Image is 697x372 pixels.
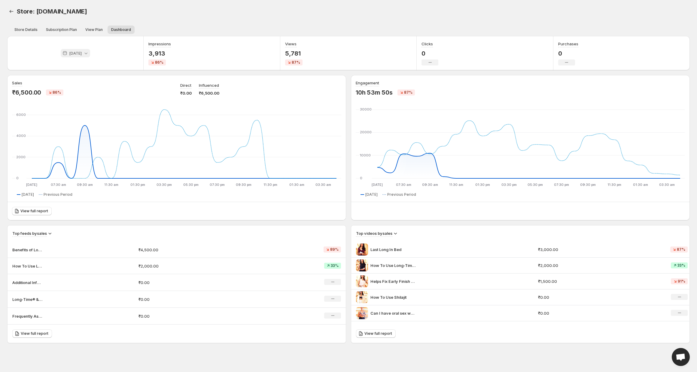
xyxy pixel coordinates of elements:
p: 10h 53m 50s [356,89,393,96]
text: 05:30 pm [528,183,543,187]
text: 03:30 am [315,183,331,187]
text: [DATE] [372,183,383,187]
p: ₹6,500.00 [12,89,41,96]
text: 01:30 pm [475,183,490,187]
text: 03:30 pm [501,183,517,187]
p: ₹0.00 [538,310,629,316]
text: 07:30 am [396,183,411,187]
text: 01:30 am [633,183,648,187]
span: View Plan [85,27,103,32]
p: How To Use Shilajit [370,294,415,300]
p: How To Use Long-Time® [370,262,415,268]
h3: Engagement [356,80,379,86]
text: 09:30 pm [580,183,596,187]
p: Additional Information [12,280,42,286]
p: 0 [422,50,438,57]
span: View full report [20,209,48,213]
span: View full report [364,331,392,336]
p: ₹3,000.00 [538,246,629,253]
p: ₹0.00 [138,296,255,302]
button: View plan [82,26,106,34]
text: 07:30 am [51,183,66,187]
h3: Impressions [148,41,171,47]
p: 0 [558,50,578,57]
span: 91% [678,279,685,284]
text: 2000 [16,155,26,159]
p: ₹0.00 [138,313,255,319]
p: Direct [180,82,191,88]
span: 86% [53,90,61,95]
span: Previous Period [44,192,72,197]
span: [DATE] [365,192,378,197]
div: Open chat [672,348,690,366]
text: 11:30 pm [607,183,621,187]
span: 86% [155,60,163,65]
p: Frequently Asked Questions [12,313,42,319]
text: 01:30 am [289,183,304,187]
span: Subscription Plan [46,27,77,32]
p: [DATE] [69,50,82,56]
text: 20000 [360,130,372,134]
span: 87% [677,247,685,252]
text: [DATE] [26,183,37,187]
text: 6000 [16,113,26,117]
a: View full report [12,207,52,215]
text: 07:30 pm [210,183,225,187]
h3: Clicks [422,41,433,47]
h3: Top videos by sales [356,230,392,236]
text: 01:30 pm [130,183,145,187]
text: 05:30 pm [183,183,199,187]
text: 03:30 pm [157,183,172,187]
span: 89% [330,247,339,252]
p: Benefits of Long-Time & Shilajit [12,247,42,253]
button: Store details [11,26,41,34]
img: How To Use Shilajit [356,291,368,303]
p: ₹0.00 [180,90,192,96]
h3: Sales [12,80,22,86]
p: ₹1,500.00 [538,278,629,284]
button: Dashboard [108,26,135,34]
text: 09:30 am [77,183,93,187]
img: Helps Fix Early Finish Issues [356,275,368,287]
p: ₹2,000.00 [538,262,629,268]
text: 0 [16,176,19,180]
p: Last Long In Bed [370,246,415,253]
text: 11:30 am [104,183,118,187]
h3: Top feeds by sales [12,230,47,236]
text: 4000 [16,134,26,138]
p: 5,781 [285,50,303,57]
span: Store: [DOMAIN_NAME] [17,8,87,15]
span: View full report [21,331,48,336]
a: View full report [356,329,396,338]
p: ₹2,000.00 [138,263,255,269]
h3: Purchases [558,41,578,47]
text: 07:30 pm [554,183,569,187]
p: How To Use Long-Time® [12,263,42,269]
text: 03:30 am [659,183,675,187]
p: Helps Fix Early Finish Issues [370,278,415,284]
span: Dashboard [111,27,131,32]
img: Last Long In Bed [356,243,368,256]
span: 33% [677,263,685,268]
span: 33% [331,263,339,268]
img: Can I have oral sex while using Long-Time Spray? [356,307,368,319]
p: ₹0.00 [138,280,255,286]
p: Influenced [199,82,219,88]
text: 09:30 am [422,183,438,187]
p: ₹4,500.00 [138,247,255,253]
a: View full report [12,329,52,338]
a: Back [7,7,16,16]
span: Previous Period [387,192,416,197]
p: Can I have oral sex while using Long-Time Spray? [370,310,415,316]
text: 11:30 pm [263,183,277,187]
span: 87% [404,90,412,95]
text: 30000 [360,107,372,111]
text: 09:30 pm [236,183,251,187]
span: [DATE] [22,192,34,197]
text: 10000 [360,153,371,157]
img: How To Use Long-Time® [356,259,368,271]
text: 11:30 am [449,183,463,187]
p: ₹0.00 [538,294,629,300]
text: 0 [360,176,362,180]
span: Store Details [14,27,38,32]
